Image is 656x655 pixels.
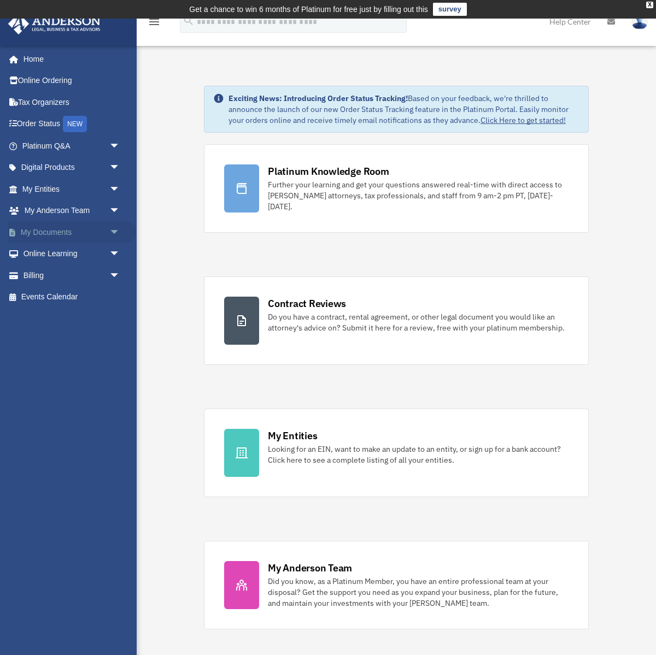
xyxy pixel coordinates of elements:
div: Looking for an EIN, want to make an update to an entity, or sign up for a bank account? Click her... [268,444,569,465]
span: arrow_drop_down [109,243,131,265]
div: My Anderson Team [268,561,352,575]
a: Home [8,48,131,70]
img: User Pic [631,14,648,29]
a: My Entities Looking for an EIN, want to make an update to an entity, or sign up for a bank accoun... [204,409,589,497]
a: Online Ordering [8,70,137,92]
a: Click Here to get started! [481,115,566,125]
span: arrow_drop_down [109,178,131,200]
span: arrow_drop_down [109,135,131,157]
div: Get a chance to win 6 months of Platinum for free just by filling out this [189,3,428,16]
a: survey [433,3,467,16]
span: arrow_drop_down [109,221,131,244]
div: My Entities [268,429,317,442]
span: arrow_drop_down [109,157,131,179]
a: Events Calendar [8,286,137,308]
div: Further your learning and get your questions answered real-time with direct access to [PERSON_NAM... [268,179,569,212]
div: Did you know, as a Platinum Member, you have an entire professional team at your disposal? Get th... [268,576,569,609]
a: Online Learningarrow_drop_down [8,243,137,265]
a: Platinum Q&Aarrow_drop_down [8,135,137,157]
a: My Documentsarrow_drop_down [8,221,137,243]
div: Platinum Knowledge Room [268,164,389,178]
a: My Entitiesarrow_drop_down [8,178,137,200]
span: arrow_drop_down [109,200,131,222]
i: menu [148,15,161,28]
a: Tax Organizers [8,91,137,113]
div: Based on your feedback, we're thrilled to announce the launch of our new Order Status Tracking fe... [229,93,579,126]
i: search [183,15,195,27]
a: My Anderson Teamarrow_drop_down [8,200,137,222]
strong: Exciting News: Introducing Order Status Tracking! [229,93,408,103]
a: My Anderson Team Did you know, as a Platinum Member, you have an entire professional team at your... [204,541,589,629]
div: Do you have a contract, rental agreement, or other legal document you would like an attorney's ad... [268,311,569,333]
a: Billingarrow_drop_down [8,264,137,286]
a: Order StatusNEW [8,113,137,135]
a: menu [148,19,161,28]
div: Contract Reviews [268,297,346,310]
a: Digital Productsarrow_drop_down [8,157,137,179]
div: NEW [63,116,87,132]
a: Contract Reviews Do you have a contract, rental agreement, or other legal document you would like... [204,276,589,365]
div: close [646,2,653,8]
span: arrow_drop_down [109,264,131,287]
a: Platinum Knowledge Room Further your learning and get your questions answered real-time with dire... [204,144,589,233]
img: Anderson Advisors Platinum Portal [5,13,104,34]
